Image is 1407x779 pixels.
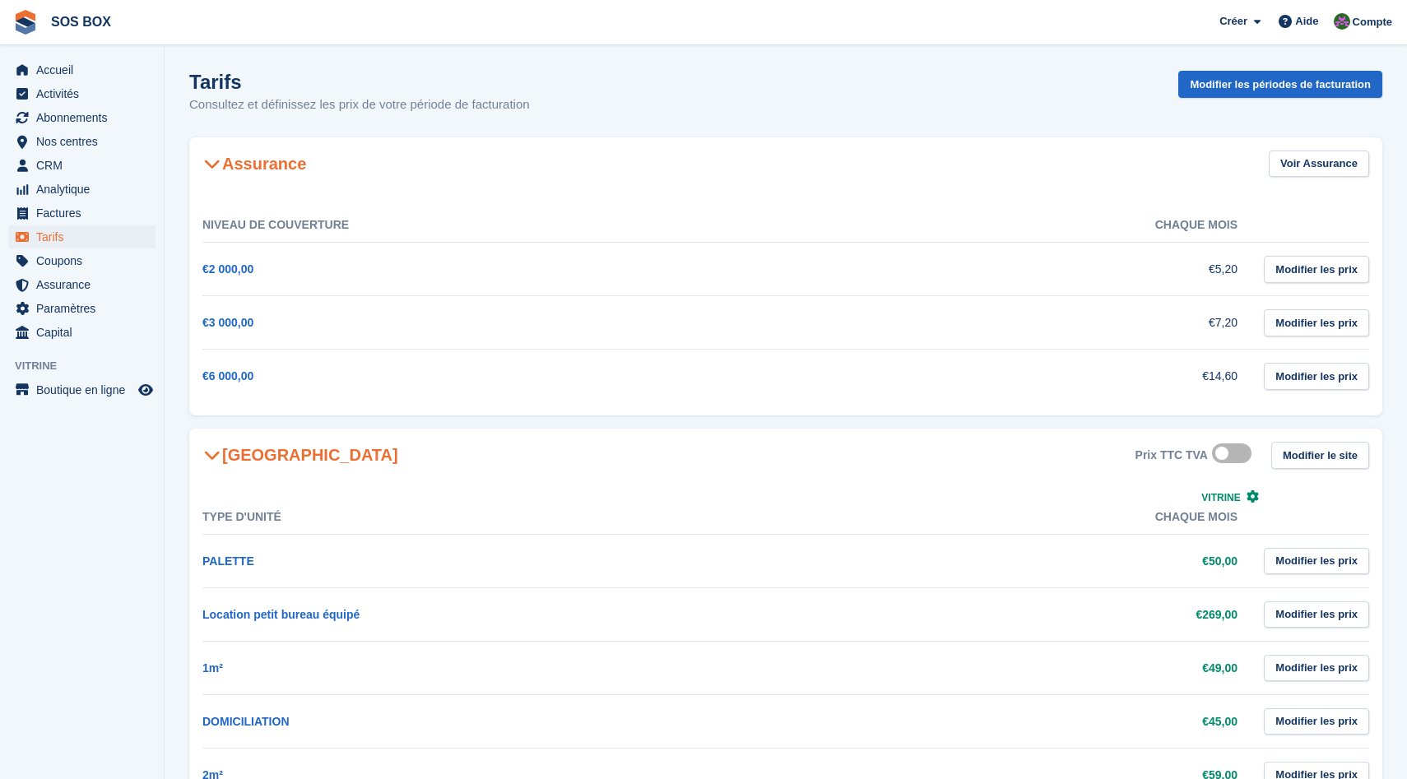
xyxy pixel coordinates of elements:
[36,249,135,272] span: Coupons
[136,380,156,400] a: Boutique d'aperçu
[736,694,1270,748] td: €45,00
[8,321,156,344] a: menu
[8,130,156,153] a: menu
[202,208,736,243] th: Niveau de couverture
[202,262,253,276] a: €2 000,00
[736,641,1270,694] td: €49,00
[1264,601,1369,628] a: Modifier les prix
[202,369,253,383] a: €6 000,00
[36,58,135,81] span: Accueil
[8,225,156,248] a: menu
[8,154,156,177] a: menu
[1264,309,1369,336] a: Modifier les prix
[736,587,1270,641] td: €269,00
[1264,655,1369,682] a: Modifier les prix
[36,82,135,105] span: Activités
[36,378,135,401] span: Boutique en ligne
[36,297,135,320] span: Paramètres
[8,82,156,105] a: menu
[202,500,736,535] th: Type d'unité
[13,10,38,35] img: stora-icon-8386f47178a22dfd0bd8f6a31ec36ba5ce8667c1dd55bd0f319d3a0aa187defe.svg
[736,296,1270,350] td: €7,20
[36,202,135,225] span: Factures
[36,130,135,153] span: Nos centres
[736,534,1270,587] td: €50,00
[202,154,306,174] h2: Assurance
[8,106,156,129] a: menu
[8,58,156,81] a: menu
[1264,548,1369,575] a: Modifier les prix
[736,243,1270,296] td: €5,20
[8,202,156,225] a: menu
[8,378,156,401] a: menu
[736,500,1270,535] th: Chaque mois
[736,208,1270,243] th: Chaque mois
[1201,492,1259,503] a: Vitrine
[36,273,135,296] span: Assurance
[202,715,290,728] a: DOMICILIATION
[1264,256,1369,283] a: Modifier les prix
[8,297,156,320] a: menu
[202,661,223,675] a: 1m²
[1219,13,1247,30] span: Créer
[8,249,156,272] a: menu
[1264,363,1369,390] a: Modifier les prix
[36,178,135,201] span: Analytique
[36,321,135,344] span: Capital
[1201,492,1240,503] span: Vitrine
[8,178,156,201] a: menu
[1271,442,1369,469] a: Modifier le site
[202,554,254,568] a: PALETTE
[202,316,253,329] a: €3 000,00
[1353,14,1392,30] span: Compte
[36,225,135,248] span: Tarifs
[202,445,398,465] h2: [GEOGRAPHIC_DATA]
[1264,708,1369,735] a: Modifier les prix
[1269,151,1369,178] a: Voir Assurance
[15,358,164,374] span: Vitrine
[736,350,1270,403] td: €14,60
[1295,13,1318,30] span: Aide
[1135,448,1208,462] div: Prix TTC TVA
[1178,71,1382,98] a: Modifier les périodes de facturation
[189,71,530,93] h1: Tarifs
[202,608,360,621] a: Location petit bureau équipé
[1334,13,1350,30] img: ALEXANDRE SOUBIRA
[8,273,156,296] a: menu
[189,95,530,114] p: Consultez et définissez les prix de votre période de facturation
[44,8,118,35] a: SOS BOX
[36,154,135,177] span: CRM
[36,106,135,129] span: Abonnements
